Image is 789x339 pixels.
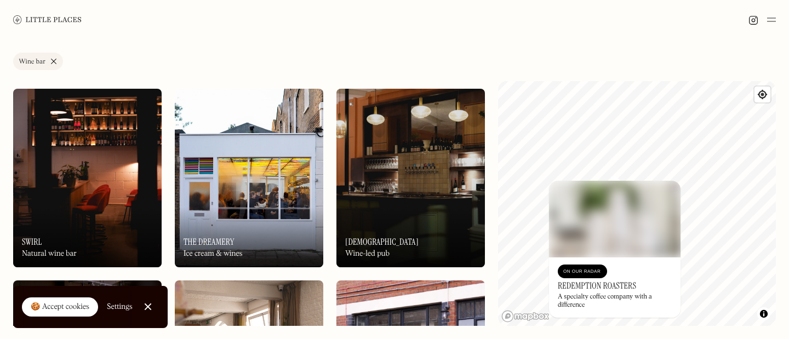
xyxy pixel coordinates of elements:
[22,249,77,258] div: Natural wine bar
[13,89,162,267] img: Swirl
[345,249,390,258] div: Wine-led pub
[184,237,235,247] h3: The Dreamery
[13,89,162,267] a: SwirlSwirlSwirlNatural wine bar
[184,249,242,258] div: Ice cream & wines
[175,89,323,267] a: The DreameryThe DreameryThe DreameryIce cream & wines
[31,302,89,313] div: 🍪 Accept cookies
[563,266,602,277] div: On Our Radar
[107,295,133,319] a: Settings
[137,296,159,318] a: Close Cookie Popup
[501,310,550,323] a: Mapbox homepage
[19,59,45,65] div: Wine bar
[498,81,776,326] canvas: Map
[757,307,770,320] button: Toggle attribution
[175,89,323,267] img: The Dreamery
[22,237,42,247] h3: Swirl
[336,89,485,267] a: GodetGodet[DEMOGRAPHIC_DATA]Wine-led pub
[754,87,770,102] button: Find my location
[549,181,681,257] img: Redemption Roasters
[558,280,636,291] h3: Redemption Roasters
[761,308,767,320] span: Toggle attribution
[13,53,63,70] a: Wine bar
[558,293,672,309] div: A specialty coffee company with a difference
[336,89,485,267] img: Godet
[22,297,98,317] a: 🍪 Accept cookies
[345,237,419,247] h3: [DEMOGRAPHIC_DATA]
[107,303,133,311] div: Settings
[549,181,681,318] a: Redemption RoastersRedemption RoastersOn Our RadarRedemption RoastersA specialty coffee company w...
